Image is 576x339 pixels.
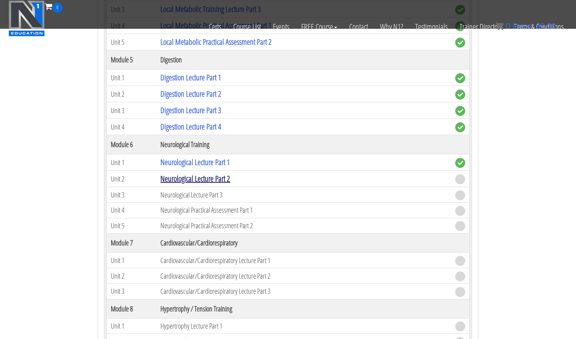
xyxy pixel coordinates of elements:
a: Local Metabolic Practical Assessment Part 2 [160,36,272,47]
a: Terms & Conditions [508,13,570,41]
span: complete [455,38,465,48]
span: complete [455,106,465,116]
td: Unit 3 [107,283,157,299]
span: complete [455,158,465,168]
a: 0 [45,1,62,12]
a: 0 items: $0.00 [496,22,556,30]
img: n1-education [8,0,45,36]
th: Module 8 [107,299,157,318]
span: complete [455,73,465,83]
td: Unit 2 [107,171,157,187]
bdi: 0.00 [536,22,556,30]
td: Unit 5 [107,34,157,50]
th: Hypertrophy / Tension Training [156,299,451,318]
a: Neurological Lecture Part 1 [160,157,230,168]
td: Unit 3 [107,187,157,203]
td: Unit 1 [107,253,157,268]
td: Cardiovascular/Cardiorespiratory Lecture Part 2 [156,268,451,284]
td: Unit 3 [107,102,157,119]
span: items: [512,22,534,30]
td: Cardiovascular/Cardiorespiratory Lecture Part 1 [156,253,451,268]
img: icon11.png [496,22,504,30]
span: 0 [52,3,62,13]
span: complete [455,90,465,100]
td: Unit 4 [107,203,157,218]
a: Events [267,13,295,41]
td: Unit 1 [107,70,157,86]
td: Unit 1 [107,154,157,171]
a: Testimonials [409,13,454,41]
span: $ [536,22,540,30]
a: Neurological Lecture Part 2 [160,173,230,184]
td: Unit 2 [107,268,157,284]
a: Digestion Lecture Part 3 [160,105,221,116]
td: Neurological Lecture Part 3 [156,187,451,203]
td: Hypertrophy Lecture Part 1 [156,318,451,334]
td: Unit 4 [107,119,157,135]
td: Neurological Practical Assessment Part 2 [156,218,451,233]
td: Cardiovascular/Cardiorespiratory Lecture Part 3 [156,283,451,299]
a: Why N1? [374,13,409,41]
td: Unit 1 [107,318,157,334]
td: Neurological Practical Assessment Part 1 [156,203,451,218]
a: Contact [343,13,374,41]
th: Module 5 [107,50,157,70]
th: Module 6 [107,135,157,154]
span: 0 [506,22,510,30]
a: Digestion Lecture Part 2 [160,88,221,99]
a: FREE Course [295,13,343,41]
td: Unit 2 [107,86,157,102]
th: Digestion [156,50,451,70]
a: Digestion Lecture Part 1 [160,72,221,83]
th: Module 7 [107,233,157,253]
a: Certs [203,13,227,41]
th: Cardiovascular/Cardiorespiratory [156,233,451,253]
a: Trainer Directory [454,13,508,41]
a: Digestion Lecture Part 4 [160,121,221,132]
td: Unit 5 [107,218,157,233]
span: complete [455,122,465,132]
a: Course List [227,13,267,41]
th: Neurological Training [156,135,451,154]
